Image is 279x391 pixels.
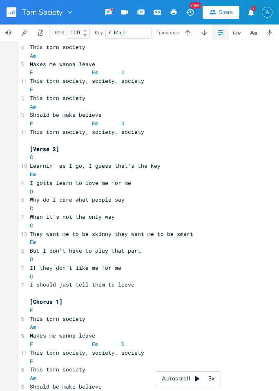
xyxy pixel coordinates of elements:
[30,179,131,187] span: I gotta learn to love me for me
[30,366,85,373] span: This torn society
[22,9,62,16] span: Torn Society
[30,52,36,59] span: Am
[30,315,85,322] span: This torn society
[30,94,85,102] span: This torn society
[30,307,33,314] span: F
[121,340,125,348] span: D
[30,120,33,127] span: F
[30,264,121,271] span: If they don't like me for me
[30,247,141,254] span: But I don't have to play that part
[30,111,102,118] span: Should be make believe
[30,332,95,339] span: Makes me wanna leave
[30,358,33,365] span: F
[30,374,36,382] span: Am
[121,120,125,127] span: D
[30,349,144,356] span: This torn society, society, society
[121,69,125,76] span: D
[30,162,161,169] span: Learnin' as I go, I guess that's the key
[155,371,221,386] div: Autoscroll
[92,120,98,127] span: Em
[219,9,233,16] div: Share
[30,222,33,229] span: C
[92,69,98,76] span: Em
[30,340,33,348] span: F
[156,30,179,35] div: Transpose
[109,29,127,36] span: C Major
[30,153,33,161] span: C
[204,371,219,386] div: 3x
[30,298,62,305] span: [Chorus 1]
[30,145,59,153] span: [Verse 2]
[55,31,64,35] div: BPM
[262,7,272,18] img: Gabriella Ziegler
[243,5,259,20] button: 2
[30,213,115,220] span: When it's not the only way
[30,128,144,136] span: This torn society, society, society
[30,230,193,238] span: They want me to be skinny they want me to be smart
[30,273,33,280] span: C
[203,6,239,19] button: Share
[30,86,33,93] span: F
[251,6,256,11] div: 2
[30,255,33,263] span: D
[30,60,95,68] span: Makes me wanna leave
[30,238,36,246] span: Em
[30,77,144,84] span: This torn society, society, society
[30,281,134,288] span: I should just tell them to leave
[30,204,33,212] span: C
[30,383,102,390] span: Should be make believe
[190,2,201,9] div: New
[30,103,36,110] span: Am
[95,30,103,35] div: Key
[30,43,85,51] span: This torn society
[30,323,36,331] span: Am
[30,196,125,203] span: Why do I care what people say
[182,5,198,20] button: New
[30,69,33,76] span: F
[30,171,36,178] span: Em
[92,340,98,348] span: Em
[30,188,33,195] span: D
